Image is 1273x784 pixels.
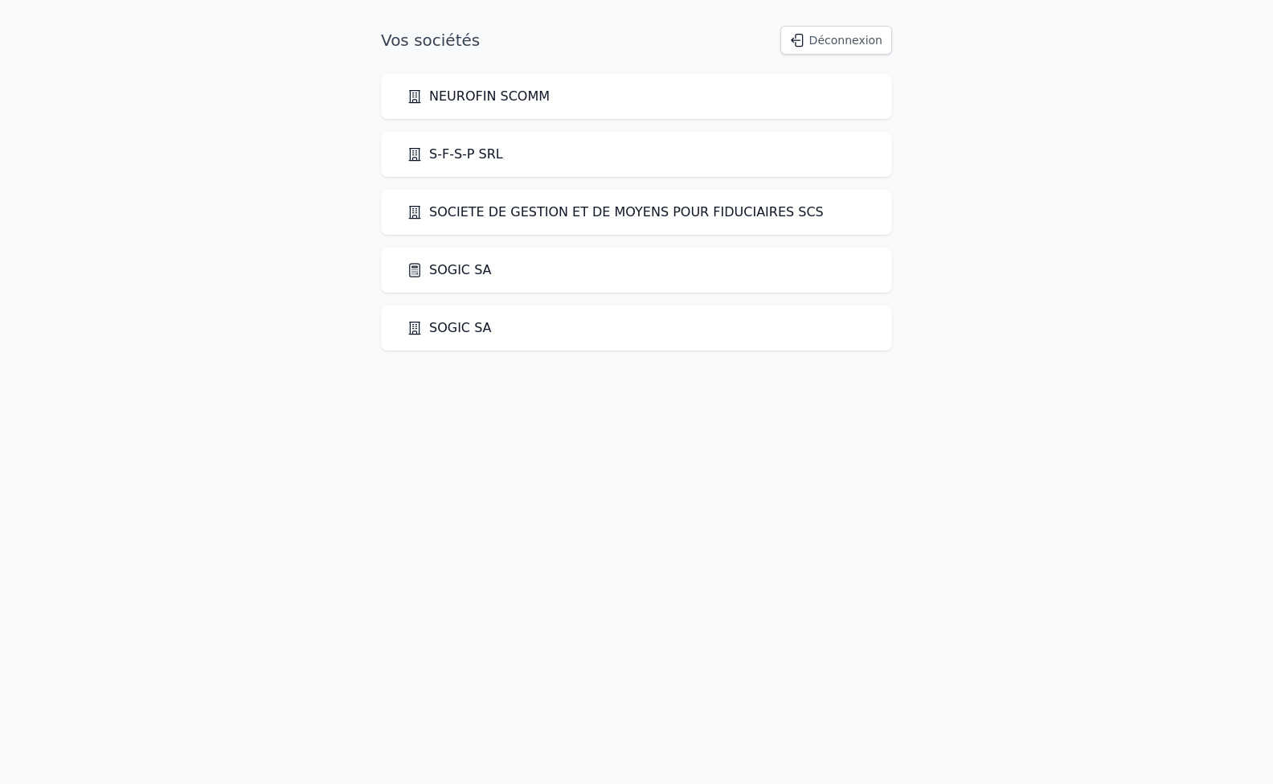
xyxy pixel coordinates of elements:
[407,145,503,164] a: S-F-S-P SRL
[407,261,492,280] a: SOGIC SA
[407,203,824,222] a: SOCIETE DE GESTION ET DE MOYENS POUR FIDUCIAIRES SCS
[407,87,550,106] a: NEUROFIN SCOMM
[381,29,480,51] h1: Vos sociétés
[780,26,892,55] button: Déconnexion
[407,318,492,338] a: SOGIC SA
